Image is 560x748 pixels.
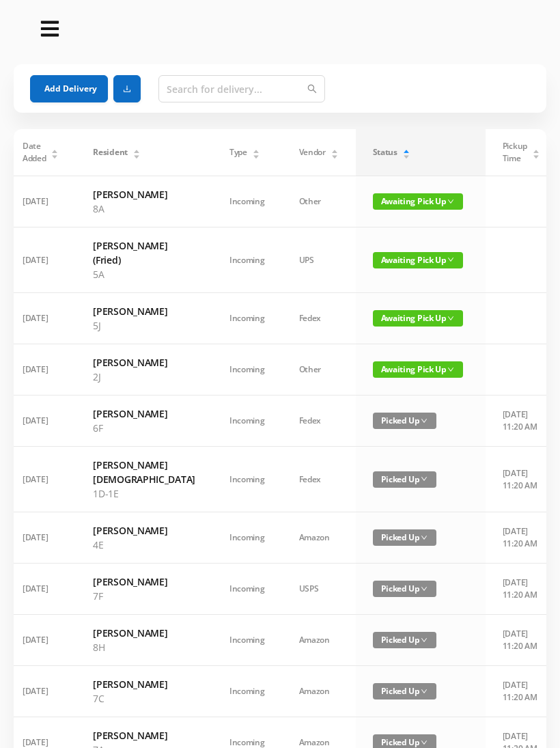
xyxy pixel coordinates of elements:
[93,486,195,501] p: 1D-1E
[93,626,195,640] h6: [PERSON_NAME]
[93,523,195,538] h6: [PERSON_NAME]
[212,666,282,717] td: Incoming
[93,574,195,589] h6: [PERSON_NAME]
[5,512,76,564] td: [DATE]
[93,355,195,370] h6: [PERSON_NAME]
[307,84,317,94] i: icon: search
[252,153,260,157] i: icon: caret-down
[373,146,397,158] span: Status
[30,75,108,102] button: Add Delivery
[421,688,428,695] i: icon: down
[402,148,410,152] i: icon: caret-up
[282,227,356,293] td: UPS
[486,512,557,564] td: [DATE] 11:20 AM
[331,153,338,157] i: icon: caret-down
[212,176,282,227] td: Incoming
[447,366,454,373] i: icon: down
[93,677,195,691] h6: [PERSON_NAME]
[503,140,527,165] span: Pickup Time
[93,238,195,267] h6: [PERSON_NAME] (Fried)
[373,471,436,488] span: Picked Up
[93,267,195,281] p: 5A
[212,344,282,396] td: Incoming
[532,148,540,156] div: Sort
[373,193,463,210] span: Awaiting Pick Up
[5,666,76,717] td: [DATE]
[331,148,338,152] i: icon: caret-up
[373,632,436,648] span: Picked Up
[93,538,195,552] p: 4E
[93,304,195,318] h6: [PERSON_NAME]
[373,252,463,268] span: Awaiting Pick Up
[5,227,76,293] td: [DATE]
[212,447,282,512] td: Incoming
[373,581,436,597] span: Picked Up
[331,148,339,156] div: Sort
[282,344,356,396] td: Other
[132,148,141,156] div: Sort
[282,447,356,512] td: Fedex
[51,148,59,152] i: icon: caret-up
[212,615,282,666] td: Incoming
[402,148,410,156] div: Sort
[93,589,195,603] p: 7F
[373,683,436,699] span: Picked Up
[486,666,557,717] td: [DATE] 11:20 AM
[421,739,428,746] i: icon: down
[486,396,557,447] td: [DATE] 11:20 AM
[212,396,282,447] td: Incoming
[5,293,76,344] td: [DATE]
[421,585,428,592] i: icon: down
[402,153,410,157] i: icon: caret-down
[93,318,195,333] p: 5J
[299,146,326,158] span: Vendor
[23,140,46,165] span: Date Added
[447,315,454,322] i: icon: down
[93,406,195,421] h6: [PERSON_NAME]
[421,637,428,643] i: icon: down
[373,361,463,378] span: Awaiting Pick Up
[93,640,195,654] p: 8H
[373,529,436,546] span: Picked Up
[421,534,428,541] i: icon: down
[373,413,436,429] span: Picked Up
[252,148,260,156] div: Sort
[51,148,59,156] div: Sort
[5,344,76,396] td: [DATE]
[532,153,540,157] i: icon: caret-down
[132,148,140,152] i: icon: caret-up
[486,564,557,615] td: [DATE] 11:20 AM
[212,293,282,344] td: Incoming
[212,227,282,293] td: Incoming
[447,256,454,263] i: icon: down
[93,187,195,202] h6: [PERSON_NAME]
[229,146,247,158] span: Type
[93,458,195,486] h6: [PERSON_NAME][DEMOGRAPHIC_DATA]
[447,198,454,205] i: icon: down
[51,153,59,157] i: icon: caret-down
[93,691,195,706] p: 7C
[486,615,557,666] td: [DATE] 11:20 AM
[5,176,76,227] td: [DATE]
[486,447,557,512] td: [DATE] 11:20 AM
[5,615,76,666] td: [DATE]
[5,396,76,447] td: [DATE]
[5,447,76,512] td: [DATE]
[421,475,428,482] i: icon: down
[93,202,195,216] p: 8A
[93,146,128,158] span: Resident
[282,615,356,666] td: Amazon
[282,564,356,615] td: USPS
[282,512,356,564] td: Amazon
[212,512,282,564] td: Incoming
[421,417,428,424] i: icon: down
[93,421,195,435] p: 6F
[132,153,140,157] i: icon: caret-down
[282,396,356,447] td: Fedex
[5,564,76,615] td: [DATE]
[93,728,195,743] h6: [PERSON_NAME]
[252,148,260,152] i: icon: caret-up
[373,310,463,327] span: Awaiting Pick Up
[158,75,325,102] input: Search for delivery...
[532,148,540,152] i: icon: caret-up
